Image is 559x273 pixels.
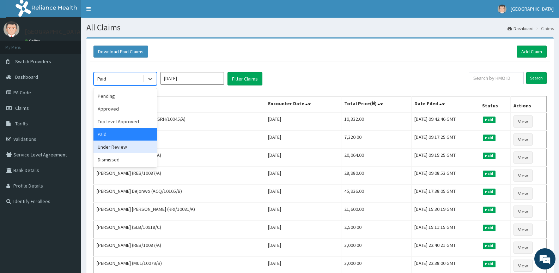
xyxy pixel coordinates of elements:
a: View [514,152,533,164]
p: [GEOGRAPHIC_DATA] [25,29,83,35]
td: [DATE] 22:40:21 GMT [411,239,479,257]
td: [DATE] 15:11:15 GMT [411,221,479,239]
img: User Image [4,21,19,37]
a: View [514,115,533,127]
td: 7,320.00 [341,131,411,149]
td: [DATE] 17:38:05 GMT [411,185,479,203]
th: Total Price(₦) [341,96,411,113]
td: 45,936.00 [341,185,411,203]
a: View [514,170,533,182]
div: Dismissed [93,153,157,166]
td: 21,600.00 [341,203,411,221]
td: [DATE] 09:15:25 GMT [411,149,479,167]
li: Claims [534,25,554,31]
th: Encounter Date [265,96,341,113]
span: Paid [483,243,496,249]
td: [PERSON_NAME] [PERSON_NAME] (RRI/10081/A) [94,203,265,221]
span: Paid [483,225,496,231]
span: Dashboard [15,74,38,80]
td: [DATE] [265,239,341,257]
td: [PERSON_NAME] Dejonwo (ACQ/10105/B) [94,185,265,203]
h1: All Claims [86,23,554,32]
span: Paid [483,207,496,213]
td: [DATE] [265,185,341,203]
span: Paid [483,171,496,177]
a: View [514,206,533,218]
a: View [514,224,533,236]
div: Approved [93,102,157,115]
td: 2,500.00 [341,221,411,239]
td: [DATE] [265,167,341,185]
td: [DATE] [265,149,341,167]
span: Tariffs [15,120,28,127]
td: Babatunde [PERSON_NAME] (SRH/10045/A) [94,112,265,131]
span: Claims [15,105,29,111]
td: [DATE] [265,131,341,149]
div: Paid [93,128,157,141]
span: We're online! [41,89,97,160]
td: 3,000.00 [341,239,411,257]
div: Minimize live chat window [116,4,133,20]
td: Ikpe Odeba (GTA/10069/A) [94,131,265,149]
td: 28,980.00 [341,167,411,185]
th: Name [94,96,265,113]
span: Switch Providers [15,58,51,65]
a: View [514,242,533,254]
span: Paid [483,261,496,267]
a: View [514,260,533,272]
button: Download Paid Claims [93,46,148,58]
input: Search by HMO ID [469,72,524,84]
a: Dashboard [508,25,534,31]
button: Filter Claims [227,72,262,85]
th: Actions [511,96,547,113]
td: [DATE] 09:42:46 GMT [411,112,479,131]
td: [DATE] [265,221,341,239]
input: Search [526,72,547,84]
a: View [514,133,533,146]
td: [DATE] 09:08:53 GMT [411,167,479,185]
img: d_794563401_company_1708531726252_794563401 [13,35,29,53]
div: Pending [93,90,157,102]
span: Paid [483,153,496,159]
div: Top level Approved [93,115,157,128]
span: [GEOGRAPHIC_DATA] [511,6,554,12]
input: Select Month and Year [160,72,224,85]
a: Online [25,38,42,43]
div: Paid [97,75,106,82]
a: View [514,188,533,200]
td: [PERSON_NAME] (SLB/10918/C) [94,221,265,239]
td: 20,064.00 [341,149,411,167]
span: Paid [483,135,496,141]
th: Status [479,96,511,113]
a: Add Claim [517,46,547,58]
td: [PERSON_NAME] (GTA/10045/A) [94,149,265,167]
span: Paid [483,117,496,123]
td: [DATE] [265,112,341,131]
span: Paid [483,189,496,195]
img: User Image [498,5,506,13]
td: [PERSON_NAME] (REB/10087/A) [94,167,265,185]
td: [DATE] 09:17:25 GMT [411,131,479,149]
td: 19,332.00 [341,112,411,131]
td: [DATE] 15:30:19 GMT [411,203,479,221]
div: Chat with us now [37,40,119,49]
td: [DATE] [265,203,341,221]
td: [PERSON_NAME] (REB/10087/A) [94,239,265,257]
th: Date Filed [411,96,479,113]
div: Under Review [93,141,157,153]
textarea: Type your message and hit 'Enter' [4,193,134,218]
